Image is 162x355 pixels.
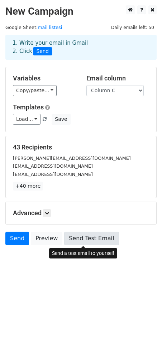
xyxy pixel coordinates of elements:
[13,103,44,111] a: Templates
[13,74,76,82] h5: Variables
[13,182,43,191] a: +40 more
[5,5,157,18] h2: New Campaign
[13,143,149,151] h5: 43 Recipients
[64,232,119,245] a: Send Test Email
[31,232,62,245] a: Preview
[5,232,29,245] a: Send
[13,172,93,177] small: [EMAIL_ADDRESS][DOMAIN_NAME]
[13,85,57,96] a: Copy/paste...
[13,163,93,169] small: [EMAIL_ADDRESS][DOMAIN_NAME]
[86,74,149,82] h5: Email column
[13,114,40,125] a: Load...
[13,209,149,217] h5: Advanced
[109,24,157,31] span: Daily emails left: 50
[7,39,155,55] div: 1. Write your email in Gmail 2. Click
[13,156,131,161] small: [PERSON_NAME][EMAIL_ADDRESS][DOMAIN_NAME]
[126,321,162,355] iframe: Chat Widget
[109,25,157,30] a: Daily emails left: 50
[5,25,62,30] small: Google Sheet:
[38,25,62,30] a: mail listesi
[33,47,52,56] span: Send
[52,114,70,125] button: Save
[49,248,117,258] div: Send a test email to yourself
